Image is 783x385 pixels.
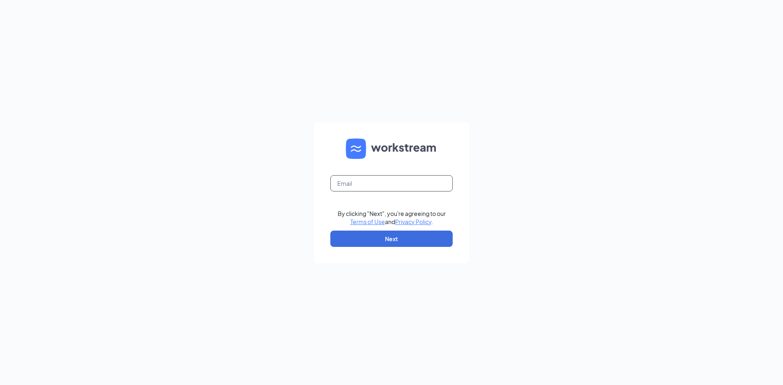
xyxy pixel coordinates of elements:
[330,231,453,247] button: Next
[338,209,446,226] div: By clicking "Next", you're agreeing to our and .
[330,175,453,191] input: Email
[350,218,385,225] a: Terms of Use
[395,218,431,225] a: Privacy Policy
[346,139,437,159] img: WS logo and Workstream text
